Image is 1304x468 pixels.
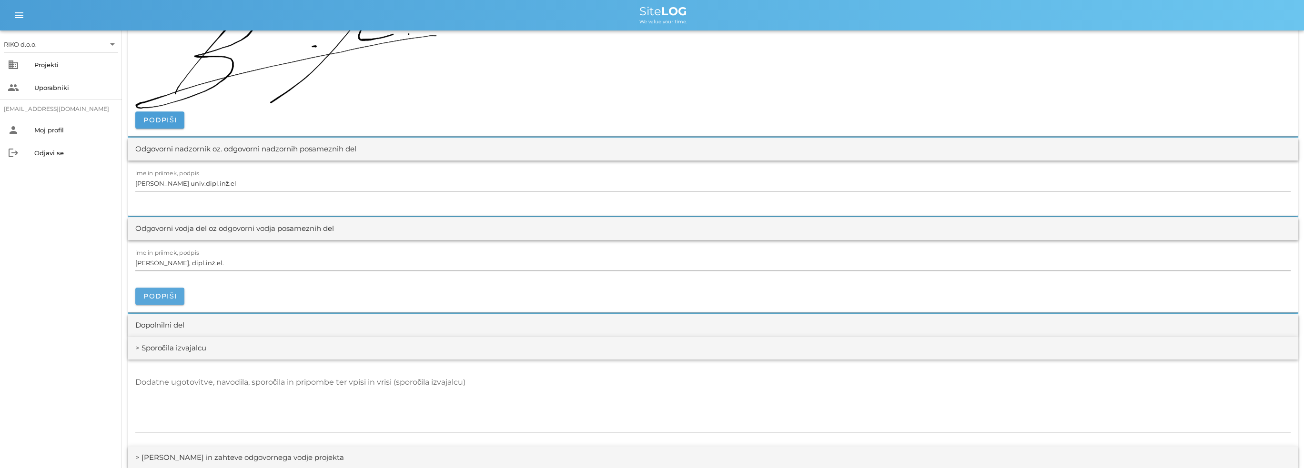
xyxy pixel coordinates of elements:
div: Odgovorni nadzornik oz. odgovorni nadzornih posameznih del [135,144,356,155]
span: Podpiši [143,116,177,124]
i: logout [8,147,19,159]
div: Projekti [34,61,114,69]
i: people [8,82,19,93]
button: Podpiši [135,288,184,305]
i: menu [13,10,25,21]
div: Pripomoček za klepet [1256,422,1304,468]
div: RIKO d.o.o. [4,40,37,49]
label: ime in priimek, podpis [135,249,199,257]
span: Site [639,4,687,18]
img: p9EBfWoxdtRskXRk9Zy83VRMwARMwARMwARMwgeYQ+H+QNKXMNUynWQAAAABJRU5ErkJggg== [135,13,436,109]
div: RIKO d.o.o. [4,37,118,52]
div: > [PERSON_NAME] in zahteve odgovornega vodje projekta [135,452,344,463]
b: LOG [661,4,687,18]
div: Odgovorni vodja del oz odgovorni vodja posameznih del [135,223,334,234]
div: Dopolnilni del [135,320,184,331]
div: > Sporočila izvajalcu [135,343,206,354]
span: We value your time. [639,19,687,25]
div: Odjavi se [34,149,114,157]
i: person [8,124,19,136]
i: arrow_drop_down [107,39,118,50]
label: ime in priimek, podpis [135,170,199,177]
iframe: Chat Widget [1256,422,1304,468]
i: business [8,59,19,70]
span: Podpiši [143,292,177,300]
button: Podpiši [135,111,184,129]
div: Moj profil [34,126,114,134]
div: Uporabniki [34,84,114,91]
